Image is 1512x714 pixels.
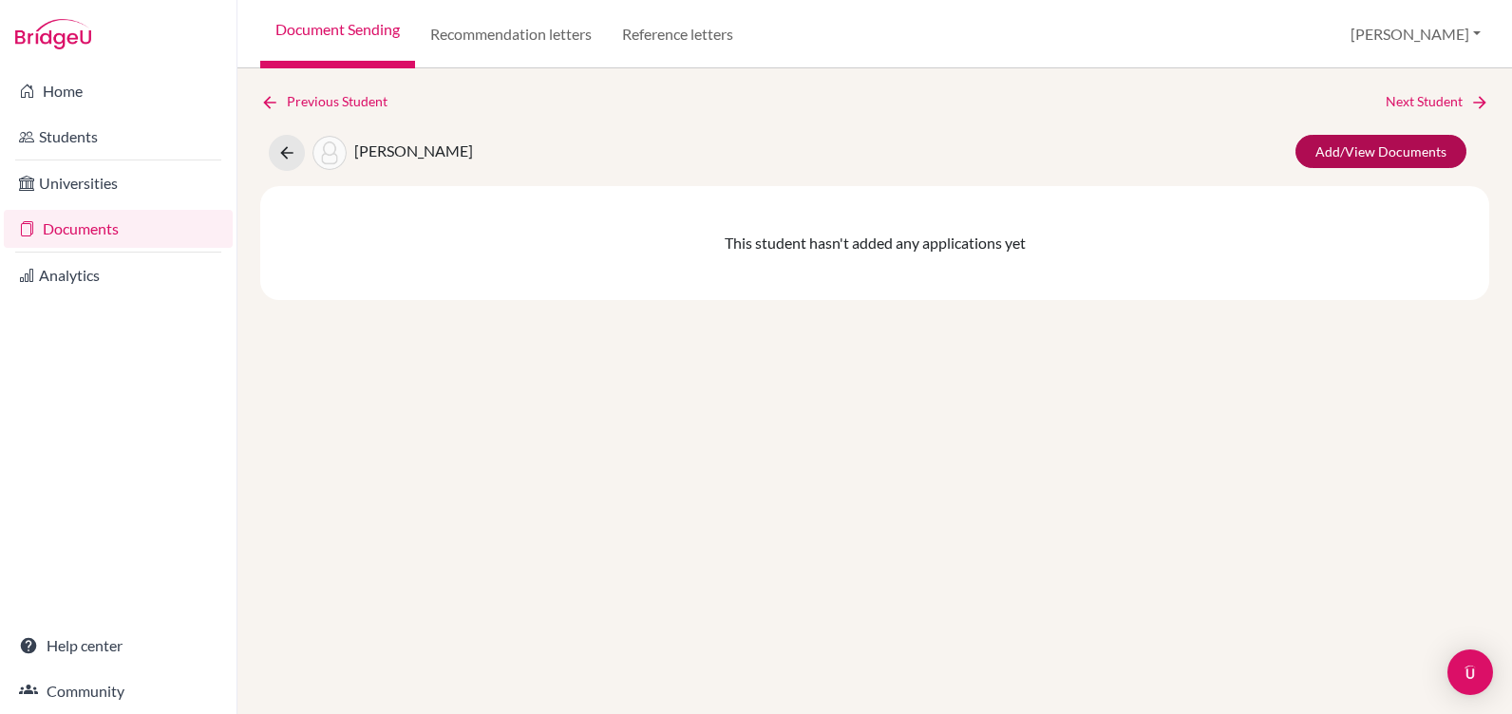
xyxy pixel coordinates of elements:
img: Bridge-U [15,19,91,49]
div: Open Intercom Messenger [1447,649,1493,695]
a: Analytics [4,256,233,294]
a: Next Student [1386,91,1489,112]
a: Community [4,672,233,710]
div: This student hasn't added any applications yet [260,186,1489,300]
a: Previous Student [260,91,403,112]
button: [PERSON_NAME] [1342,16,1489,52]
a: Home [4,72,233,110]
a: Help center [4,627,233,665]
a: Add/View Documents [1295,135,1466,168]
a: Documents [4,210,233,248]
a: Students [4,118,233,156]
a: Universities [4,164,233,202]
span: [PERSON_NAME] [354,141,473,160]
